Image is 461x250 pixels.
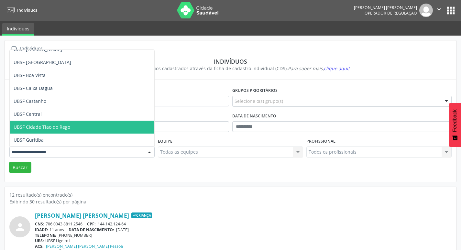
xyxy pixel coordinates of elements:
span: UBSF Caixa Dagua [14,85,53,91]
span: [DATE] [116,227,129,233]
span: UBSF Central [14,111,42,117]
span: ACS: [35,244,44,249]
span: Operador de regulação [365,10,417,16]
label: Grupos prioritários [232,86,278,96]
button: Feedback - Mostrar pesquisa [449,103,461,147]
div: [PERSON_NAME] [PERSON_NAME] [354,5,417,10]
span: Feedback [452,109,458,132]
span: clique aqui! [324,65,349,71]
span: Selecione o(s) grupo(s) [235,98,283,104]
span: 144.142.124-64 [98,221,126,227]
span: TELEFONE: [35,233,56,238]
a: Indivíduos [5,5,37,16]
a: Indivíduos [2,23,34,36]
i: Para saber mais, [288,65,349,71]
a: [PERSON_NAME] [PERSON_NAME] [35,212,129,219]
img: img [419,4,433,17]
div: 706 0043 8811 2546 [35,221,452,227]
button: Buscar [9,162,31,173]
div: UBSF Ligeiro I [35,238,452,244]
span: Criança [131,212,152,218]
div: Indivíduos [19,44,44,53]
span: Indivíduos [17,7,37,13]
label: Equipe [158,136,172,147]
div: Visualize os indivíduos cadastrados através da ficha de cadastro individual (CDS). [14,65,447,72]
label: Data de nascimento [232,111,276,121]
div: 12 resultado(s) encontrado(s) [9,191,452,198]
span: CNS: [35,221,44,227]
span: UBSF Cidade Tiao do Rego [14,124,70,130]
span: DATA DE NASCIMENTO: [69,227,114,233]
div: [PHONE_NUMBER] [35,233,452,238]
span: UBSF [GEOGRAPHIC_DATA] [14,59,71,65]
label: Profissional [306,136,335,147]
i:  [435,6,443,13]
span: IDADE: [35,227,48,233]
span: UBSF Boa Vista [14,72,46,78]
button: apps [445,5,456,16]
div: Exibindo 30 resultado(s) por página [9,198,452,205]
button:  [433,4,445,17]
span: UBSF Guritiba [14,137,44,143]
div: 11 anos [35,227,452,233]
i:  [9,44,19,53]
div: Indivíduos [14,58,447,65]
span: UBSF Castanho [14,98,46,104]
a:  Indivíduos [9,44,44,53]
span: CPF: [87,221,96,227]
a: [PERSON_NAME] [PERSON_NAME] Pessoa [46,244,123,249]
span: UBS: [35,238,44,244]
